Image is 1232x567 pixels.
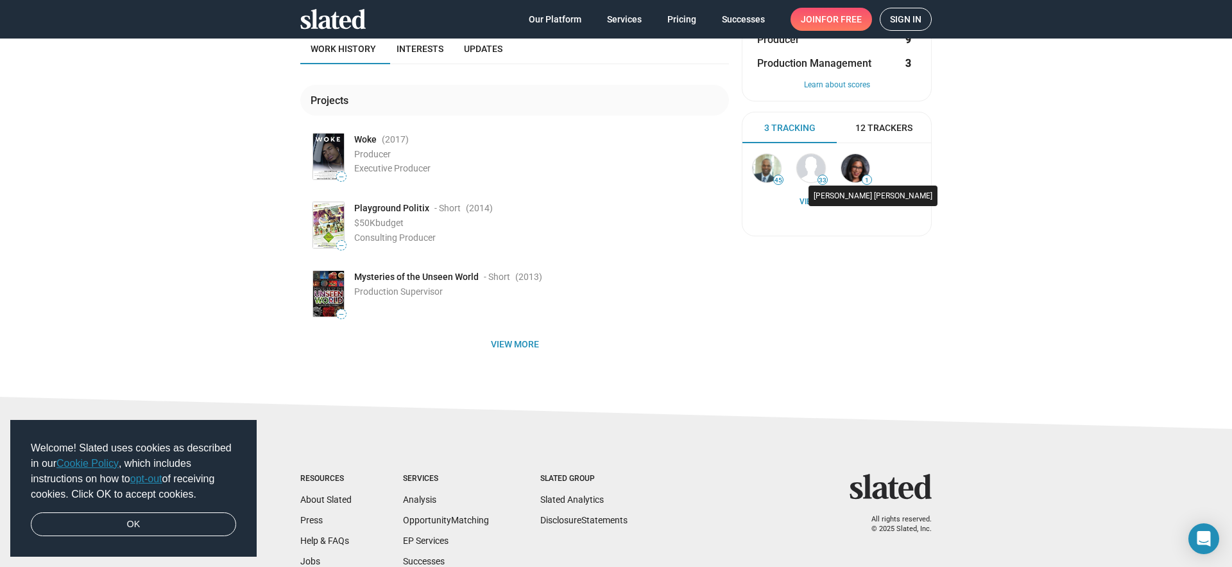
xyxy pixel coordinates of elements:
a: About Slated [300,494,352,505]
span: Producer [354,149,391,159]
span: Successes [722,8,765,31]
span: Executive Producer [354,163,431,173]
a: Joinfor free [791,8,872,31]
strong: 3 [905,57,911,70]
span: — [337,173,346,180]
span: Welcome! Slated uses cookies as described in our , which includes instructions on how to of recei... [31,441,236,502]
img: Poster: Playground Politix [313,202,344,248]
span: Production Management [757,57,871,70]
a: Analysis [403,494,436,505]
span: Sign in [890,8,921,30]
a: Interests [386,33,454,64]
img: Darrien Michele Gipson [841,154,869,182]
span: Work history [311,44,376,54]
a: Work history [300,33,386,64]
a: Slated Analytics [540,494,604,505]
img: Poster: Woke [313,134,344,179]
span: $50K [354,218,375,228]
div: cookieconsent [10,420,257,557]
span: 1 [862,177,871,184]
img: Poster: Mysteries of the Unseen World [313,271,344,317]
span: Producer [757,33,800,46]
a: DisclosureStatements [540,515,628,525]
span: Services [607,8,642,31]
a: Services [597,8,652,31]
span: 3 Tracking [764,122,816,134]
span: (2013 ) [515,271,542,283]
div: Services [403,474,489,484]
span: Pricing [667,8,696,31]
a: opt-out [130,473,162,484]
a: Successes [712,8,775,31]
button: View more [300,333,729,356]
a: Pricing [657,8,706,31]
img: Shaun Williams [753,154,781,182]
span: View more [311,333,719,356]
img: Jeffrey Goldman [797,154,825,182]
span: for free [821,8,862,31]
a: EP Services [403,536,449,546]
button: Learn about scores [757,80,916,91]
a: Our Platform [518,8,592,31]
a: Sign in [880,8,932,31]
span: - Short [484,271,510,283]
a: View all People (3) [800,197,875,207]
a: dismiss cookie message [31,512,236,537]
span: budget [375,218,404,228]
div: Projects [311,94,354,107]
span: 12 Trackers [855,122,912,134]
span: — [337,242,346,249]
a: Cookie Policy [56,458,119,469]
span: (2017 ) [382,134,409,146]
span: Updates [464,44,502,54]
span: Join [801,8,862,31]
a: Jobs [300,556,320,566]
span: 33 [818,177,827,184]
a: Press [300,515,323,525]
p: All rights reserved. © 2025 Slated, Inc. [858,515,932,534]
a: Updates [454,33,513,64]
span: 45 [774,177,783,184]
span: Mysteries of the Unseen World [354,271,479,283]
span: — [337,311,346,318]
span: Playground Politix [354,202,429,214]
span: (2014 ) [466,202,493,214]
span: Interests [397,44,443,54]
div: Resources [300,474,352,484]
span: - Short [434,202,461,214]
a: Successes [403,556,445,566]
a: OpportunityMatching [403,515,489,525]
strong: 9 [905,33,911,46]
span: Production Supervisor [354,286,443,297]
span: Consulting Producer [354,232,436,243]
div: Open Intercom Messenger [1188,523,1219,554]
div: [PERSON_NAME] [PERSON_NAME] [809,186,937,206]
span: Woke [354,134,377,146]
span: Our Platform [529,8,581,31]
a: Help & FAQs [300,536,349,546]
div: Slated Group [540,474,628,484]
